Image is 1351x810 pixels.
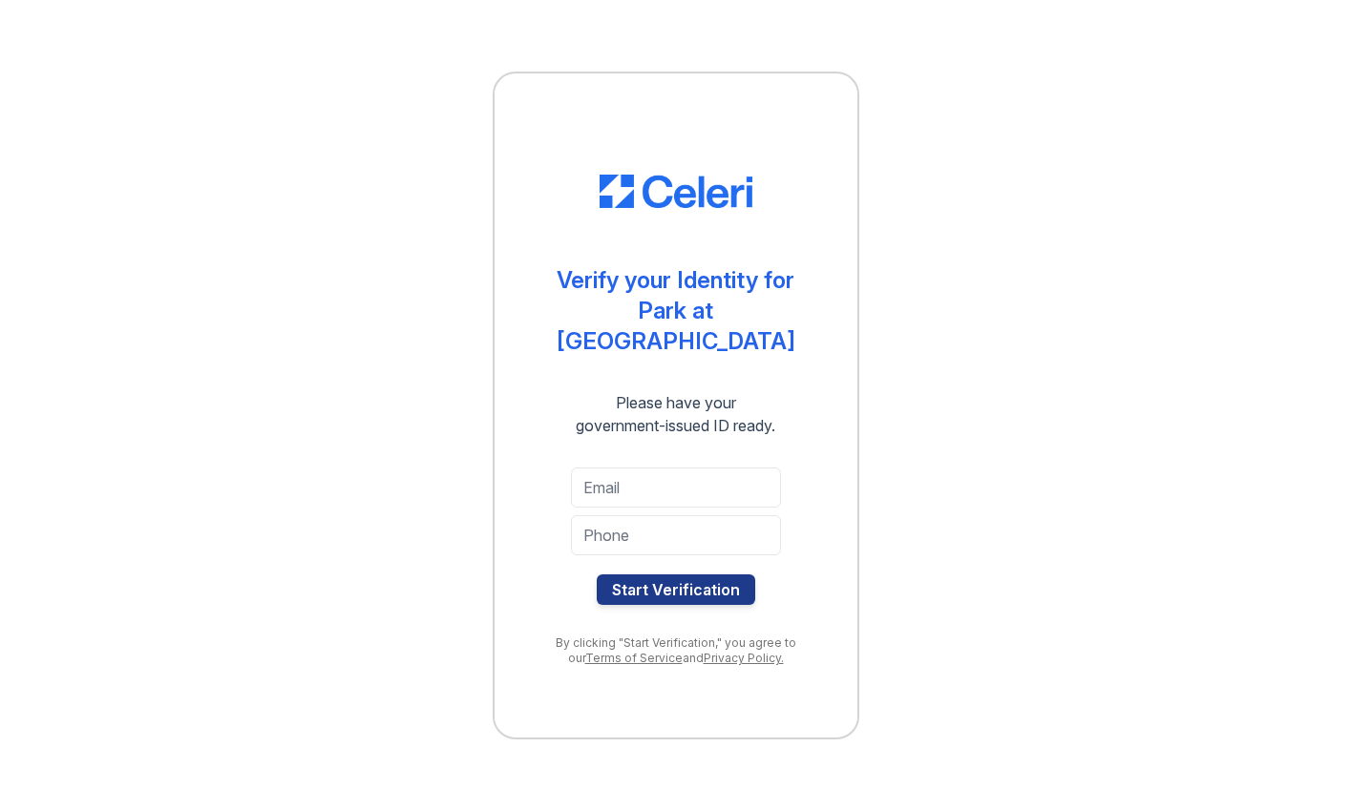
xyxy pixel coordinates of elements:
[533,635,819,666] div: By clicking "Start Verification," you agree to our and
[571,467,781,508] input: Email
[585,651,683,665] a: Terms of Service
[600,175,752,209] img: CE_Logo_Blue-a8612792a0a2168367f1c8372b55b34899dd931a85d93a1a3d3e32e68fde9ad4.png
[597,574,755,605] button: Start Verification
[704,651,784,665] a: Privacy Policy.
[571,515,781,555] input: Phone
[541,391,810,437] div: Please have your government-issued ID ready.
[533,265,819,357] div: Verify your Identity for Park at [GEOGRAPHIC_DATA]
